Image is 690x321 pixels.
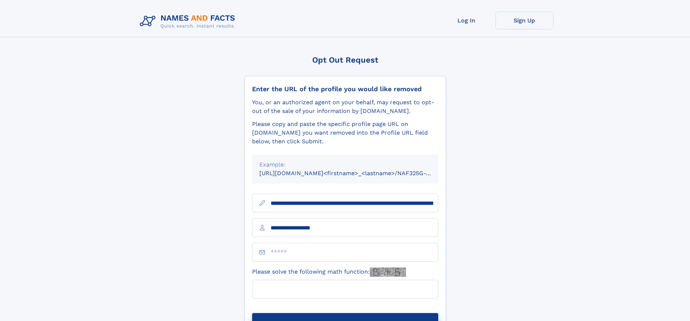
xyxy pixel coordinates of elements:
[438,12,495,29] a: Log In
[137,12,241,31] img: Logo Names and Facts
[244,55,446,64] div: Opt Out Request
[259,170,452,177] small: [URL][DOMAIN_NAME]<firstname>_<lastname>/NAF325G-xxxxxxxx
[252,120,438,146] div: Please copy and paste the specific profile page URL on [DOMAIN_NAME] you want removed into the Pr...
[252,98,438,115] div: You, or an authorized agent on your behalf, may request to opt-out of the sale of your informatio...
[252,267,406,277] label: Please solve the following math function:
[252,85,438,93] div: Enter the URL of the profile you would like removed
[495,12,553,29] a: Sign Up
[259,160,431,169] div: Example:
